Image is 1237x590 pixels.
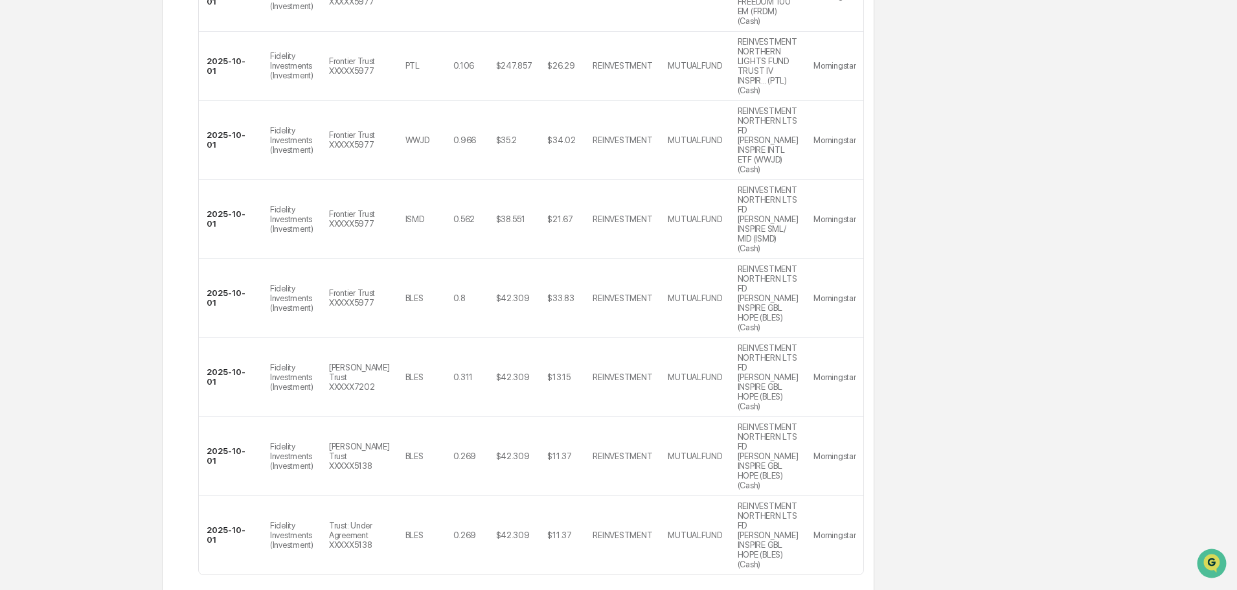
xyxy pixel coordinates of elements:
[668,61,721,71] div: MUTUALFUND
[496,293,530,303] div: $42.309
[199,417,262,496] td: 2025-10-01
[738,343,799,411] div: REINVESTMENT NORTHERN LTS FD [PERSON_NAME] INSPIRE GBL HOPE (BLES) (Cash)
[199,101,262,180] td: 2025-10-01
[593,61,652,71] div: REINVESTMENT
[8,158,89,181] a: 🖐️Preclearance
[220,103,236,119] button: Start new chat
[496,135,517,145] div: $35.2
[668,451,721,461] div: MUTUALFUND
[593,372,652,382] div: REINVESTMENT
[321,259,398,338] td: Frontier Trust XXXXX5977
[199,338,262,417] td: 2025-10-01
[89,158,166,181] a: 🗄️Attestations
[806,101,863,180] td: Morningstar
[129,220,157,229] span: Pylon
[453,372,473,382] div: 0.311
[405,372,424,382] div: BLES
[1196,547,1231,582] iframe: Open customer support
[26,163,84,176] span: Preclearance
[547,372,570,382] div: $13.15
[405,530,424,540] div: BLES
[270,51,313,80] div: Fidelity Investments (Investment)
[453,61,475,71] div: 0.106
[453,530,477,540] div: 0.269
[668,530,721,540] div: MUTUALFUND
[405,135,429,145] div: WWJD
[496,530,530,540] div: $42.309
[547,135,575,145] div: $34.02
[94,165,104,175] div: 🗄️
[44,112,164,122] div: We're available if you need us!
[547,61,574,71] div: $26.29
[8,183,87,206] a: 🔎Data Lookup
[738,106,799,174] div: REINVESTMENT NORTHERN LTS FD [PERSON_NAME] INSPIRE INTL ETF (WWJD) (Cash)
[738,37,799,95] div: REINVESTMENT NORTHERN LIGHTS FUND TRUST IV INSPIR... (PTL) (Cash)
[547,451,571,461] div: $11.37
[13,165,23,175] div: 🖐️
[668,293,721,303] div: MUTUALFUND
[806,496,863,574] td: Morningstar
[547,293,574,303] div: $33.83
[806,338,863,417] td: Morningstar
[453,214,475,224] div: 0.562
[453,135,477,145] div: 0.966
[13,189,23,199] div: 🔎
[668,372,721,382] div: MUTUALFUND
[496,214,525,224] div: $38.551
[199,259,262,338] td: 2025-10-01
[199,496,262,574] td: 2025-10-01
[321,32,398,101] td: Frontier Trust XXXXX5977
[738,422,799,490] div: REINVESTMENT NORTHERN LTS FD [PERSON_NAME] INSPIRE GBL HOPE (BLES) (Cash)
[270,205,313,234] div: Fidelity Investments (Investment)
[270,126,313,155] div: Fidelity Investments (Investment)
[405,451,424,461] div: BLES
[806,417,863,496] td: Morningstar
[547,530,571,540] div: $11.37
[496,451,530,461] div: $42.309
[107,163,161,176] span: Attestations
[270,521,313,550] div: Fidelity Investments (Investment)
[44,99,212,112] div: Start new chat
[199,32,262,101] td: 2025-10-01
[593,530,652,540] div: REINVESTMENT
[668,214,721,224] div: MUTUALFUND
[13,99,36,122] img: 1746055101610-c473b297-6a78-478c-a979-82029cc54cd1
[321,180,398,259] td: Frontier Trust XXXXX5977
[321,417,398,496] td: [PERSON_NAME] Trust XXXXX5138
[321,338,398,417] td: [PERSON_NAME] Trust XXXXX7202
[806,180,863,259] td: Morningstar
[270,442,313,471] div: Fidelity Investments (Investment)
[270,284,313,313] div: Fidelity Investments (Investment)
[199,180,262,259] td: 2025-10-01
[405,61,420,71] div: PTL
[91,219,157,229] a: Powered byPylon
[270,363,313,392] div: Fidelity Investments (Investment)
[668,135,721,145] div: MUTUALFUND
[26,188,82,201] span: Data Lookup
[593,214,652,224] div: REINVESTMENT
[593,451,652,461] div: REINVESTMENT
[593,293,652,303] div: REINVESTMENT
[547,214,573,224] div: $21.67
[321,101,398,180] td: Frontier Trust XXXXX5977
[496,61,532,71] div: $247.857
[806,259,863,338] td: Morningstar
[738,501,799,569] div: REINVESTMENT NORTHERN LTS FD [PERSON_NAME] INSPIRE GBL HOPE (BLES) (Cash)
[405,293,424,303] div: BLES
[806,32,863,101] td: Morningstar
[738,185,799,253] div: REINVESTMENT NORTHERN LTS FD [PERSON_NAME] INSPIRE SML/ MID (ISMD) (Cash)
[453,293,466,303] div: 0.8
[13,27,236,48] p: How can we help?
[738,264,799,332] div: REINVESTMENT NORTHERN LTS FD [PERSON_NAME] INSPIRE GBL HOPE (BLES) (Cash)
[405,214,424,224] div: ISMD
[593,135,652,145] div: REINVESTMENT
[496,372,530,382] div: $42.309
[321,496,398,574] td: Trust: Under Agreement XXXXX5138
[453,451,477,461] div: 0.269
